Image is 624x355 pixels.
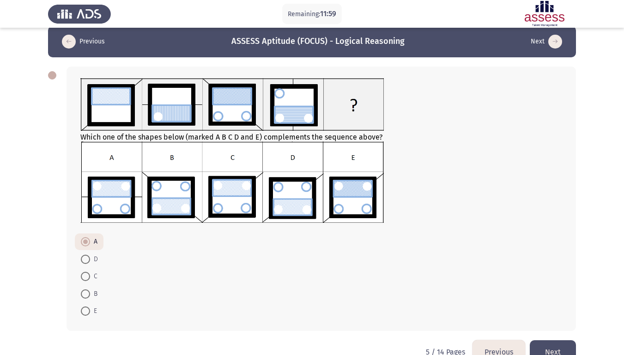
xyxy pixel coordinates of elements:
button: load next page [528,34,565,49]
h3: ASSESS Aptitude (FOCUS) - Logical Reasoning [231,36,405,47]
img: Assess Talent Management logo [48,1,111,27]
span: B [90,288,97,300]
span: E [90,306,97,317]
p: Remaining: [288,8,336,20]
img: UkFYYV8wODNfQSAucG5nMTY5MTMyNDEzMDkyMA==.png [80,78,384,131]
span: C [90,271,97,282]
span: 11:59 [320,9,336,18]
img: Assessment logo of ASSESS Focus 4 Module Assessment (EN/AR) (Advanced - IB) [513,1,576,27]
img: UkFYYV8wODNfQi5wbmcxNjkxMzI0MTQyODc4.png [80,141,384,223]
span: A [90,236,97,247]
button: load previous page [59,34,108,49]
div: Which one of the shapes below (marked A B C D and E) complements the sequence above? [80,78,562,225]
span: D [90,254,98,265]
